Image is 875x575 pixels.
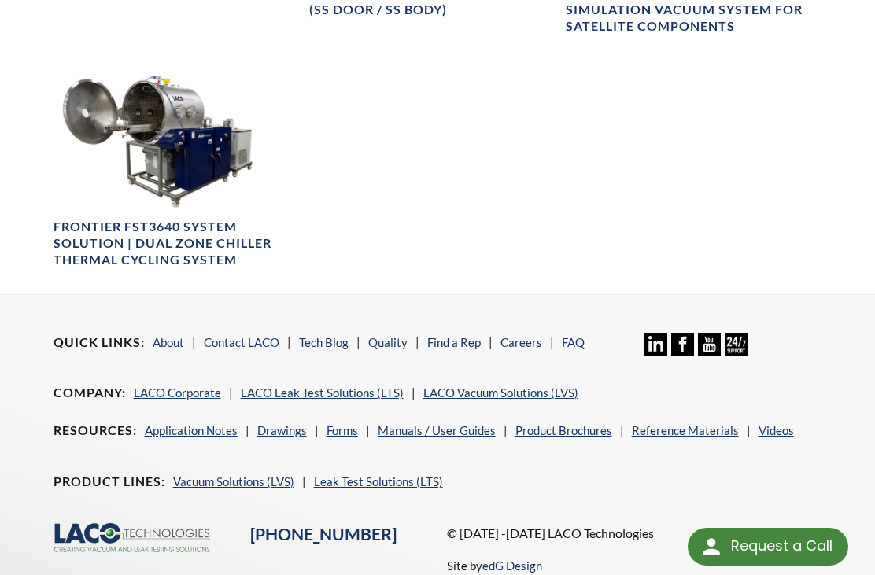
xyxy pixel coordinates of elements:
h4: Company [54,385,126,401]
h4: Quick Links [54,334,145,351]
a: Drawings [257,423,307,437]
img: 24/7 Support Icon [725,333,748,356]
h4: Resources [54,422,137,439]
p: Site by [447,556,542,575]
a: Reference Materials [632,423,739,437]
a: Product Brochures [515,423,612,437]
a: Careers [500,335,542,349]
a: edG Design [482,558,542,573]
a: Contact LACO [204,335,279,349]
a: Find a Rep [427,335,481,349]
a: Quality [368,335,408,349]
a: Thermal Vacuum System for Spacecraft Imaging Testing, SS Chamber, angled viewFrontier FST3640 Sys... [54,72,301,268]
a: LACO Vacuum Solutions (LVS) [423,385,578,400]
a: Application Notes [145,423,238,437]
a: FAQ [562,335,585,349]
p: © [DATE] -[DATE] LACO Technologies [447,523,821,544]
a: [PHONE_NUMBER] [250,524,397,544]
img: round button [699,534,724,559]
a: Vacuum Solutions (LVS) [173,474,294,488]
a: LACO Corporate [134,385,221,400]
a: About [153,335,184,349]
a: Forms [327,423,358,437]
h4: Product Lines [54,474,165,490]
div: Request a Call [731,528,833,564]
a: 24/7 Support [725,345,748,359]
h4: Frontier FST3640 System Solution | Dual Zone Chiller Thermal Cycling System [54,219,301,267]
a: LACO Leak Test Solutions (LTS) [241,385,404,400]
a: Leak Test Solutions (LTS) [314,474,443,488]
a: Manuals / User Guides [378,423,496,437]
a: Tech Blog [299,335,349,349]
div: Request a Call [688,528,848,566]
a: Videos [759,423,794,437]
